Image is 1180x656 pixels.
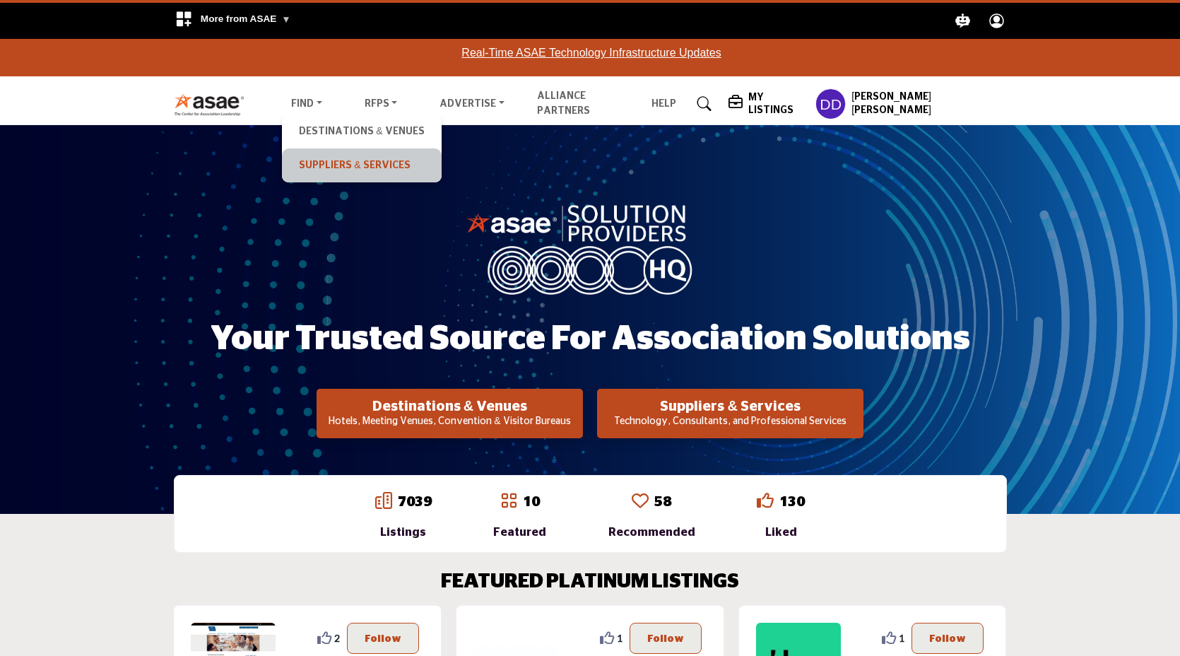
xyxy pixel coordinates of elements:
span: More from ASAE [201,13,291,24]
a: Help [651,99,676,109]
a: 10 [523,495,540,509]
a: Destinations & Venues [289,122,434,141]
a: Alliance Partners [537,91,590,116]
p: Hotels, Meeting Venues, Convention & Visitor Bureaus [321,415,579,429]
button: Follow [911,623,984,654]
a: Find [281,94,332,114]
button: Show hide supplier dropdown [815,88,846,119]
a: Advertise [430,94,514,114]
p: Technology, Consultants, and Professional Services [601,415,859,429]
button: Destinations & Venues Hotels, Meeting Venues, Convention & Visitor Bureaus [317,389,583,438]
h5: [PERSON_NAME] [PERSON_NAME] [851,90,1006,118]
a: 130 [779,495,805,509]
a: 58 [654,495,671,509]
a: 7039 [398,495,432,509]
a: Search [683,93,721,115]
img: image [466,201,714,295]
h5: My Listings [748,91,809,117]
p: Follow [929,631,966,646]
a: Go to Featured [500,492,517,512]
div: My Listings [728,91,809,117]
h1: Your Trusted Source for Association Solutions [211,317,970,361]
a: Go to Recommended [632,492,649,512]
button: Follow [347,623,419,654]
img: Site Logo [174,93,252,116]
span: 1 [899,631,904,645]
div: Featured [493,524,546,541]
div: More from ASAE [166,3,300,39]
p: Follow [365,631,401,646]
h2: Destinations & Venues [321,398,579,415]
span: 2 [334,631,340,645]
div: Liked [757,524,805,541]
p: Follow [647,631,684,646]
h2: Suppliers & Services [601,398,859,415]
button: Follow [630,623,702,654]
div: Recommended [608,524,695,541]
a: Suppliers & Services [289,156,434,175]
a: RFPs [355,94,408,114]
i: Go to Liked [757,492,774,509]
button: Suppliers & Services Technology, Consultants, and Professional Services [597,389,863,438]
h2: FEATURED PLATINUM LISTINGS [441,570,739,594]
a: Real-Time ASAE Technology Infrastructure Updates [461,47,721,59]
span: 1 [617,631,623,645]
div: Listings [375,524,432,541]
